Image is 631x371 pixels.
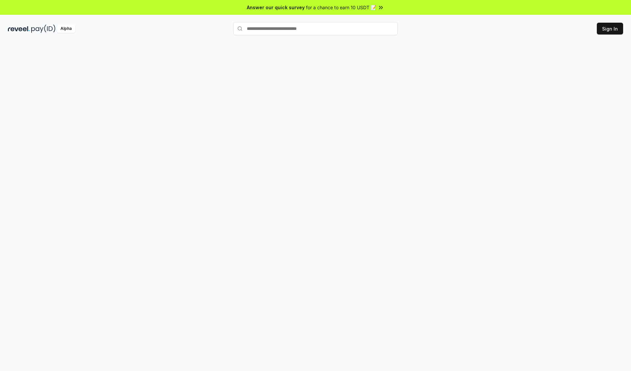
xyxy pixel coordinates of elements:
span: Answer our quick survey [247,4,305,11]
span: for a chance to earn 10 USDT 📝 [306,4,376,11]
img: pay_id [31,25,56,33]
button: Sign In [597,23,623,35]
img: reveel_dark [8,25,30,33]
div: Alpha [57,25,75,33]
